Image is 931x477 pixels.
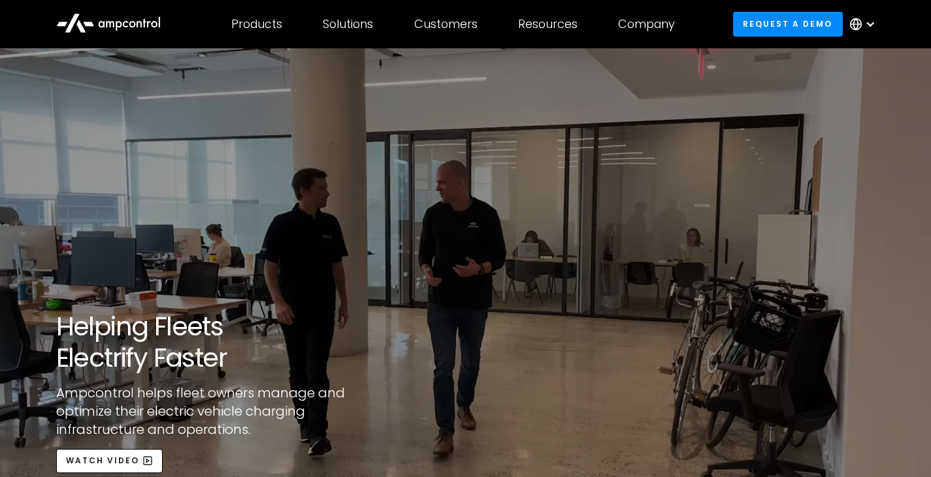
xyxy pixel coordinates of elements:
[323,17,373,31] div: Solutions
[231,17,282,31] div: Products
[518,17,578,31] div: Resources
[414,17,478,31] div: Customers
[733,12,843,36] a: Request a demo
[618,17,675,31] div: Company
